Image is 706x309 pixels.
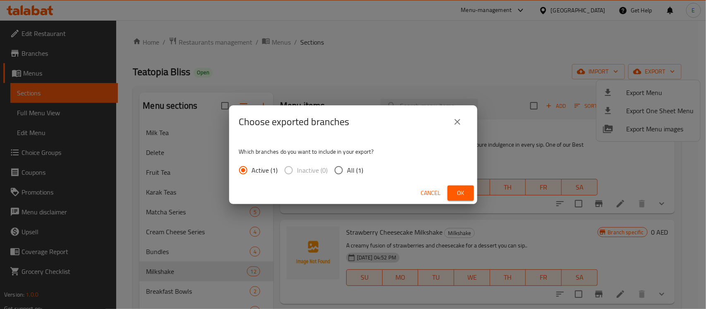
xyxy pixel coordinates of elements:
[418,185,444,201] button: Cancel
[454,188,467,198] span: Ok
[239,115,349,128] h2: Choose exported branches
[239,147,467,156] p: Which branches do you want to include in your export?
[297,165,328,175] span: Inactive (0)
[421,188,441,198] span: Cancel
[448,112,467,132] button: close
[347,165,364,175] span: All (1)
[448,185,474,201] button: Ok
[252,165,278,175] span: Active (1)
